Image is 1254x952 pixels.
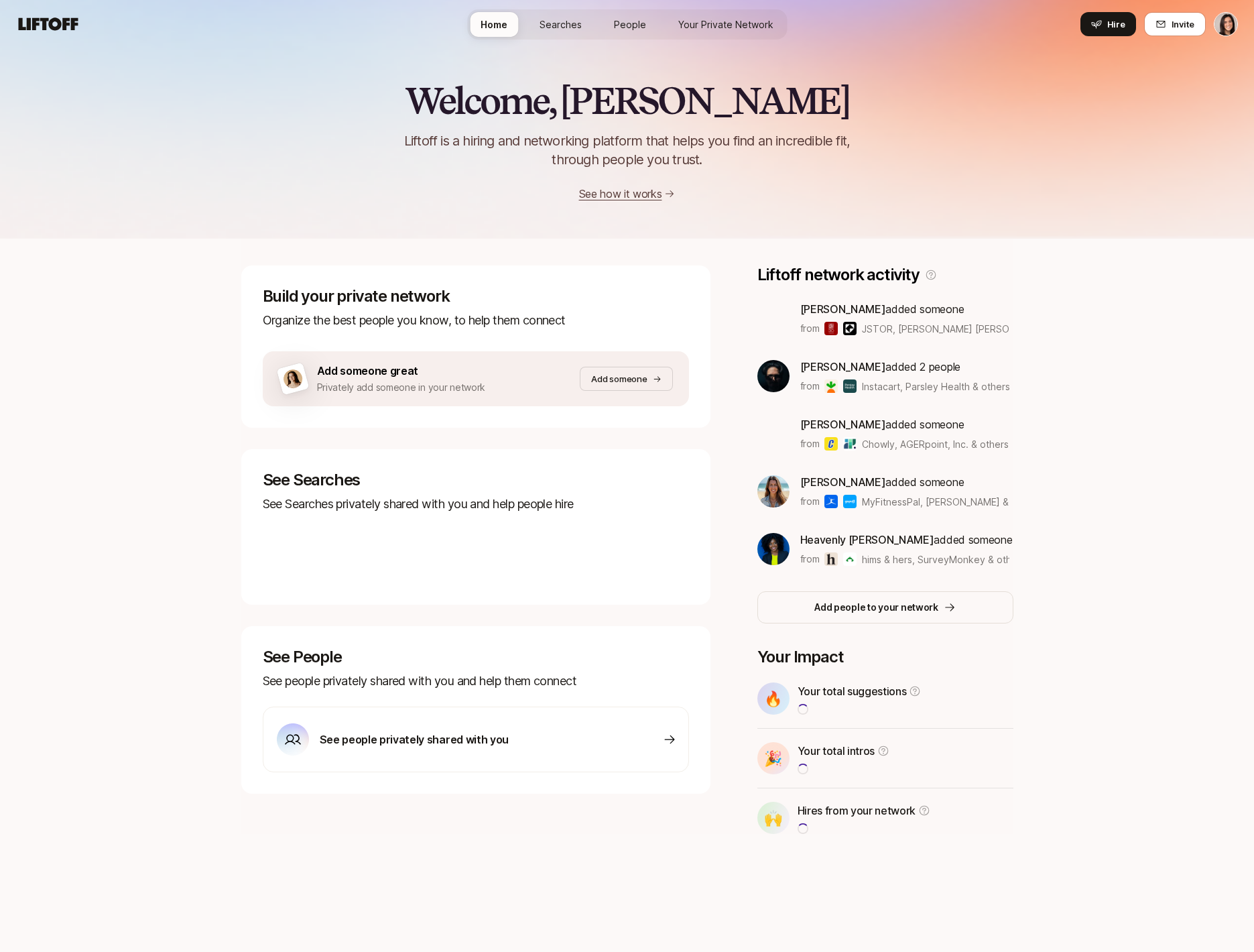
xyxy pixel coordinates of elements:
p: Add people to your network [814,599,938,615]
img: ACg8ocJ4E7KNf1prt9dpF452N_rrNikae2wvUsc1K4T329jtwYtvoDHlKA=s160-c [757,475,790,508]
img: Kleiner Perkins [843,322,857,335]
p: Build your private network [263,287,689,306]
img: 6081c6f1_808d_4677_a6df_31b9bab46b4f.jpg [757,533,790,565]
p: added someone [800,416,1009,433]
span: [PERSON_NAME] [800,475,886,489]
span: [PERSON_NAME] [800,302,886,316]
button: Add someone [580,367,672,391]
span: Your Private Network [678,17,773,32]
span: MyFitnessPal, [PERSON_NAME] & others [862,495,1009,509]
span: Heavenly [PERSON_NAME] [800,533,934,546]
span: JSTOR, [PERSON_NAME] [PERSON_NAME] & others [862,322,1009,336]
span: Hire [1107,17,1125,31]
span: Searches [540,17,582,32]
p: from [800,320,820,337]
p: from [800,493,820,510]
span: Chowly, AGERpoint, Inc. & others [862,437,1009,451]
img: Chowly [824,437,838,451]
img: Instacart [824,379,838,393]
p: Your total suggestions [798,682,907,700]
p: See Searches privately shared with you and help people hire [263,495,689,514]
p: from [800,551,820,567]
img: MyFitnessPal [824,495,838,508]
div: 🎉 [757,742,790,774]
p: Privately add someone in your network [317,379,486,396]
p: Add someone [591,372,647,385]
p: Add someone great [317,362,486,379]
button: Hire [1080,12,1136,36]
p: added someone [800,531,1013,548]
p: See people privately shared with you and help them connect [263,672,689,691]
a: See how it works [579,187,662,200]
p: See Searches [263,471,689,489]
div: 🔥 [757,682,790,715]
a: Home [470,12,518,37]
span: hims & hers, SurveyMonkey & others [862,554,1025,565]
img: woman-on-brown-bg.png [281,367,304,390]
button: Invite [1144,12,1206,36]
span: Invite [1172,17,1194,31]
p: See people privately shared with you [320,731,509,748]
p: Organize the best people you know, to help them connect [263,311,689,330]
p: from [800,436,820,452]
p: added 2 people [800,358,1010,375]
img: Eleanor Morgan [1214,13,1237,36]
img: hims & hers [824,552,838,566]
div: 🙌 [757,802,790,834]
span: Home [481,17,507,32]
span: [PERSON_NAME] [800,360,886,373]
p: Hires from your network [798,802,916,819]
button: Eleanor Morgan [1214,12,1238,36]
button: Add people to your network [757,591,1013,623]
a: Searches [529,12,592,37]
p: Your Impact [757,648,1013,666]
p: Liftoff network activity [757,265,920,284]
span: People [614,17,646,32]
img: SurveyMonkey [843,552,857,566]
p: from [800,378,820,394]
img: Gopuff [843,495,857,508]
p: Your total intros [798,742,875,760]
img: 47dd0b03_c0d6_4f76_830b_b248d182fe69.jpg [757,360,790,392]
img: AGERpoint, Inc. [843,437,857,451]
img: Parsley Health [843,379,857,393]
p: See People [263,648,689,666]
h2: Welcome, [PERSON_NAME] [405,80,849,121]
img: JSTOR [824,322,838,335]
span: Instacart, Parsley Health & others [862,381,1010,392]
a: Your Private Network [668,12,784,37]
a: People [603,12,657,37]
p: added someone [800,300,1010,318]
p: Liftoff is a hiring and networking platform that helps you find an incredible fit, through people... [387,131,867,169]
p: added someone [800,473,1010,491]
span: [PERSON_NAME] [800,418,886,431]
